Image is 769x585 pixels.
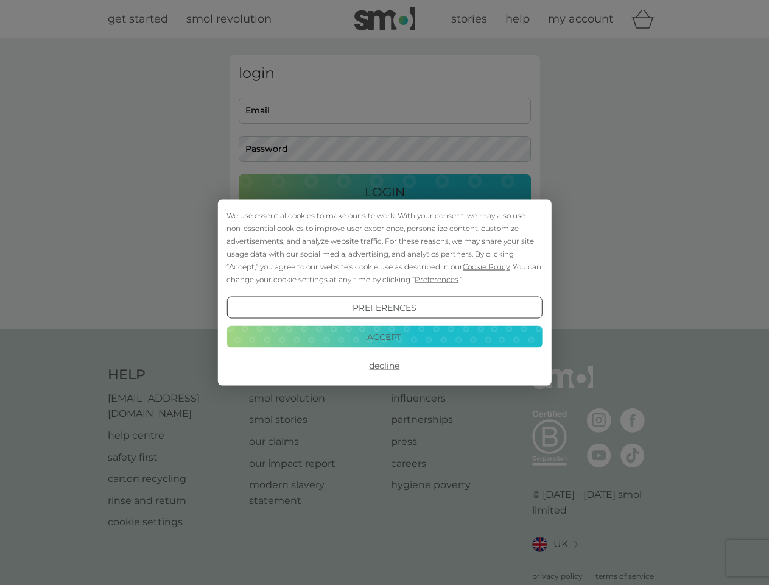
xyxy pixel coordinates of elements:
[463,262,510,271] span: Cookie Policy
[226,297,542,319] button: Preferences
[226,355,542,377] button: Decline
[217,200,551,386] div: Cookie Consent Prompt
[226,325,542,347] button: Accept
[415,275,458,284] span: Preferences
[226,209,542,286] div: We use essential cookies to make our site work. With your consent, we may also use non-essential ...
